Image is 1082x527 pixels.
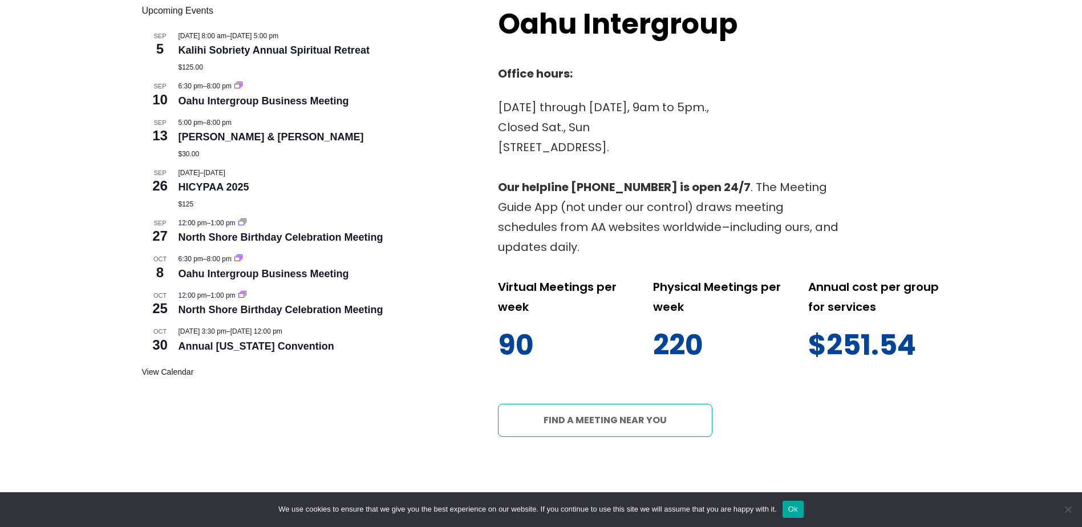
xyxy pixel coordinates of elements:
span: 10 [142,90,179,110]
h2: Oahu Intergroup [498,4,773,44]
a: Event series: Oahu Intergroup Business Meeting [234,82,242,90]
span: 5:00 pm [179,119,203,127]
p: Virtual Meetings per week [498,277,630,317]
span: 8:00 pm [207,82,232,90]
h2: Upcoming Events [142,4,476,18]
span: 8:00 pm [207,119,232,127]
p: $251.54 [808,321,941,370]
a: HICYPAA 2025 [179,181,249,193]
span: [DATE] 8:00 am [179,32,226,40]
a: North Shore Birthday Celebration Meeting [179,232,383,244]
a: Event series: Oahu Intergroup Business Meeting [234,255,242,263]
time: – [179,291,237,299]
span: $125.00 [179,63,203,71]
a: Event series: North Shore Birthday Celebration Meeting [238,219,246,227]
a: Annual [US_STATE] Convention [179,340,334,352]
p: 90 [498,321,630,370]
time: – [179,327,282,335]
span: Sep [142,168,179,178]
span: 13 [142,126,179,145]
span: 27 [142,226,179,246]
span: 12:00 pm [179,219,207,227]
span: 8 [142,263,179,282]
time: – [179,119,232,127]
a: [PERSON_NAME] & [PERSON_NAME] [179,131,364,143]
time: – [179,82,234,90]
time: – [179,255,234,263]
p: Annual cost per group for services [808,277,941,317]
span: [DATE] [204,169,225,177]
span: Sep [142,31,179,41]
span: 26 [142,176,179,196]
span: Oct [142,327,179,337]
span: Sep [142,218,179,228]
p: 220 [653,321,785,370]
span: Sep [142,82,179,91]
span: No [1062,504,1073,515]
time: – [179,32,279,40]
a: Event series: North Shore Birthday Celebration Meeting [238,291,246,299]
span: [DATE] 3:30 pm [179,327,226,335]
a: View Calendar [142,367,194,377]
a: Kalihi Sobriety Annual Spiritual Retreat [179,44,370,56]
span: 8:00 pm [207,255,232,263]
span: [DATE] 5:00 pm [230,32,278,40]
span: Oct [142,291,179,301]
button: Ok [783,501,804,518]
span: 30 [142,335,179,355]
span: 1:00 pm [210,291,235,299]
span: 25 [142,299,179,318]
span: We use cookies to ensure that we give you the best experience on our website. If you continue to ... [278,504,776,515]
time: – [179,219,237,227]
a: North Shore Birthday Celebration Meeting [179,304,383,316]
span: [DATE] [179,169,200,177]
span: Sep [142,118,179,128]
a: Oahu Intergroup Business Meeting [179,95,349,107]
strong: Our helpline [PHONE_NUMBER] is open 24/7 [498,179,751,195]
span: [DATE] 12:00 pm [230,327,282,335]
p: Physical Meetings per week [653,277,785,317]
span: $30.00 [179,150,200,158]
span: 1:00 pm [210,219,235,227]
span: $125 [179,200,194,208]
a: Oahu Intergroup Business Meeting [179,268,349,280]
time: – [179,169,225,177]
span: Oct [142,254,179,264]
span: 5 [142,39,179,59]
span: 6:30 pm [179,82,203,90]
a: Find a meeting near you [498,404,712,437]
p: [DATE] through [DATE], 9am to 5pm., Closed Sat., Sun [STREET_ADDRESS]. . The Meeting Guide App (n... [498,98,840,257]
span: 12:00 pm [179,291,207,299]
strong: Office hours: [498,66,573,82]
span: 6:30 pm [179,255,203,263]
